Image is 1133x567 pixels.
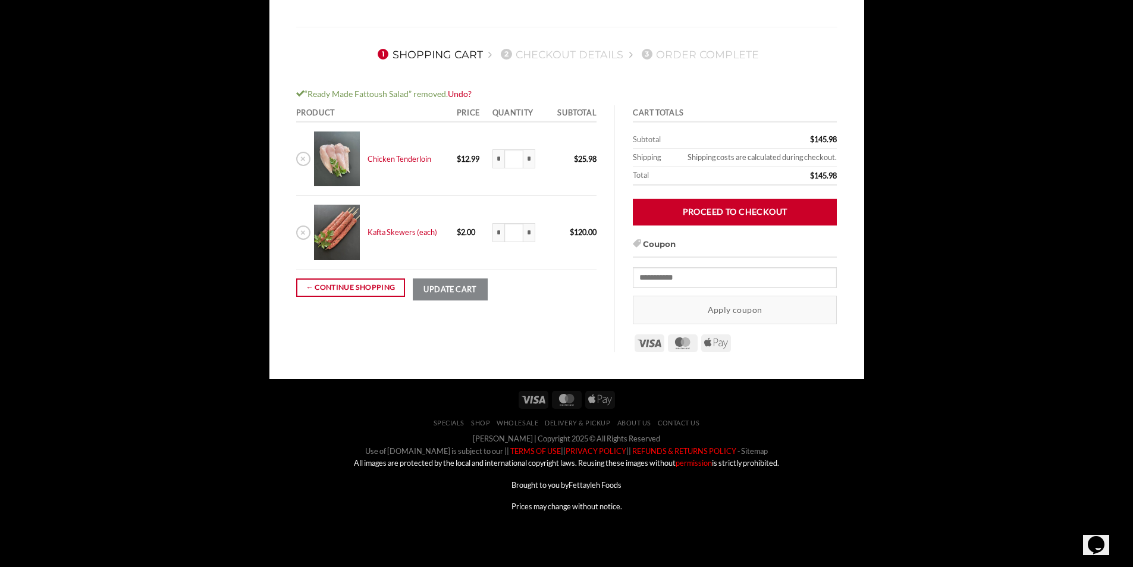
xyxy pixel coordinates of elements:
[314,205,360,260] img: Cart
[633,238,837,258] h3: Coupon
[1083,519,1121,555] iframe: chat widget
[510,446,561,456] font: TERMS OF USE
[633,167,737,186] th: Total
[378,49,388,59] span: 1
[633,105,837,123] th: Cart totals
[632,446,736,456] font: REFUNDS & RETURNS POLICY
[633,131,737,149] th: Subtotal
[296,87,837,101] div: “Ready Made Fattoush Salad” removed.
[570,227,574,237] span: $
[413,278,488,300] button: Update cart
[547,105,597,123] th: Subtotal
[570,227,597,237] bdi: 120.00
[457,154,461,164] span: $
[457,227,461,237] span: $
[676,458,712,468] a: permission
[668,149,837,167] td: Shipping costs are calculated during checkout.
[741,446,768,456] a: Sitemap
[448,89,472,99] a: Undo?
[296,278,406,297] a: ← Continue shopping
[497,48,623,61] a: 2Checkout details
[574,154,597,164] bdi: 25.98
[569,480,622,490] a: Fettayleh Foods
[509,446,561,456] a: TERMS OF USE
[457,227,475,237] bdi: 2.00
[374,48,483,61] a: 1Shopping Cart
[631,446,736,456] a: REFUNDS & RETURNS POLICY
[658,419,699,427] a: Contact Us
[574,154,578,164] span: $
[453,105,488,123] th: Price
[368,227,437,237] a: Kafta Skewers (each)
[278,500,855,512] p: Prices may change without notice.
[278,433,855,512] div: [PERSON_NAME] | Copyright 2025 © All Rights Reserved Use of [DOMAIN_NAME] is subject to our || || ||
[434,419,465,427] a: Specials
[278,479,855,491] p: Brought to you by
[368,154,431,164] a: Chicken Tenderloin
[737,446,740,456] a: -
[488,105,547,123] th: Quantity
[617,419,651,427] a: About Us
[633,149,668,167] th: Shipping
[497,419,538,427] a: Wholesale
[633,198,837,225] a: Proceed to checkout
[296,225,310,240] a: Remove Kafta Skewers (each) from cart
[314,131,360,187] img: Cart
[471,419,490,427] a: SHOP
[566,446,626,456] a: PRIVACY POLICY
[810,170,814,180] span: $
[810,134,837,144] bdi: 145.98
[457,154,479,164] bdi: 12.99
[296,152,310,166] a: Remove Chicken Tenderloin from cart
[501,49,511,59] span: 2
[296,105,453,123] th: Product
[545,419,610,427] a: Delivery & Pickup
[633,296,837,324] button: Apply coupon
[810,170,837,180] bdi: 145.98
[810,134,814,144] span: $
[278,457,855,469] p: All images are protected by the local and international copyright laws. Reusing these images with...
